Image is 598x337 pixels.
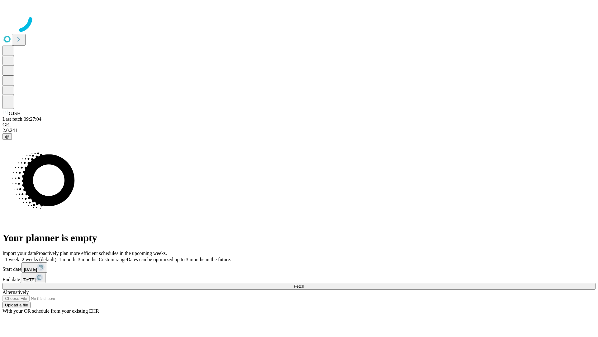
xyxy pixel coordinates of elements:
[2,262,596,273] div: Start date
[78,257,96,262] span: 3 months
[20,273,45,283] button: [DATE]
[36,251,167,256] span: Proactively plan more efficient schedules in the upcoming weeks.
[2,308,99,314] span: With your OR schedule from your existing EHR
[59,257,75,262] span: 1 month
[2,122,596,128] div: GEI
[2,251,36,256] span: Import your data
[2,232,596,244] h1: Your planner is empty
[294,284,304,289] span: Fetch
[2,116,41,122] span: Last fetch: 09:27:04
[2,273,596,283] div: End date
[127,257,231,262] span: Dates can be optimized up to 3 months in the future.
[2,302,31,308] button: Upload a file
[9,111,21,116] span: GJSH
[24,267,37,272] span: [DATE]
[99,257,126,262] span: Custom range
[2,283,596,290] button: Fetch
[5,134,9,139] span: @
[21,262,47,273] button: [DATE]
[2,133,12,140] button: @
[5,257,19,262] span: 1 week
[22,277,36,282] span: [DATE]
[22,257,56,262] span: 2 weeks (default)
[2,290,29,295] span: Alternatively
[2,128,596,133] div: 2.0.241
